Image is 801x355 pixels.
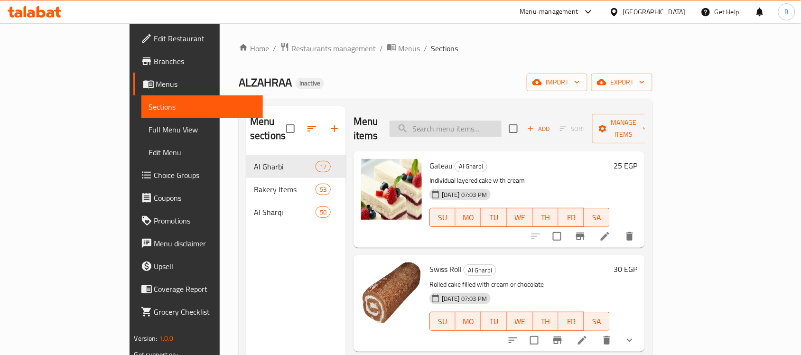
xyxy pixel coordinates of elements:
[438,190,491,199] span: [DATE] 07:03 PM
[154,283,256,295] span: Coverage Report
[133,255,263,278] a: Upsell
[511,211,529,224] span: WE
[149,101,256,112] span: Sections
[429,159,453,173] span: Gateau
[380,43,383,54] li: /
[316,185,330,194] span: 53
[534,76,580,88] span: import
[562,211,580,224] span: FR
[149,147,256,158] span: Edit Menu
[429,208,456,227] button: SU
[533,312,559,331] button: TH
[390,121,502,137] input: search
[429,175,610,187] p: Individual layered cake with cream
[154,192,256,204] span: Coupons
[154,33,256,44] span: Edit Restaurant
[533,208,559,227] button: TH
[133,73,263,95] a: Menus
[596,329,618,352] button: delete
[618,225,641,248] button: delete
[316,162,330,171] span: 17
[361,262,422,323] img: Swiss Roll
[591,74,652,91] button: export
[300,117,323,140] span: Sort sections
[455,161,487,172] div: Al Gharbi
[438,294,491,303] span: [DATE] 07:03 PM
[562,315,580,328] span: FR
[316,206,331,218] div: items
[431,43,458,54] span: Sections
[600,117,648,140] span: Manage items
[511,315,529,328] span: WE
[429,262,462,276] span: Swiss Roll
[246,201,346,224] div: Al Sharqi50
[481,312,507,331] button: TU
[154,261,256,272] span: Upsell
[154,169,256,181] span: Choice Groups
[584,208,610,227] button: SA
[784,7,789,17] span: B
[316,208,330,217] span: 50
[239,72,292,93] span: ALZAHRAA
[614,159,637,172] h6: 25 EGP
[387,42,420,55] a: Menus
[273,43,276,54] li: /
[154,215,256,226] span: Promotions
[291,43,376,54] span: Restaurants management
[537,211,555,224] span: TH
[503,119,523,139] span: Select section
[588,315,606,328] span: SA
[592,114,656,143] button: Manage items
[280,119,300,139] span: Select all sections
[133,187,263,209] a: Coupons
[485,211,503,224] span: TU
[424,43,427,54] li: /
[481,208,507,227] button: TU
[569,225,592,248] button: Branch-specific-item
[133,278,263,300] a: Coverage Report
[246,151,346,227] nav: Menu sections
[133,27,263,50] a: Edit Restaurant
[141,95,263,118] a: Sections
[316,161,331,172] div: items
[398,43,420,54] span: Menus
[577,335,588,346] a: Edit menu item
[254,184,316,195] span: Bakery Items
[296,79,324,87] span: Inactive
[133,50,263,73] a: Branches
[456,208,481,227] button: MO
[459,315,477,328] span: MO
[527,74,587,91] button: import
[254,206,316,218] span: Al Sharqi
[254,161,316,172] span: Al Gharbi
[455,161,487,172] span: Al Gharbi
[546,329,569,352] button: Branch-specific-item
[599,231,611,242] a: Edit menu item
[459,211,477,224] span: MO
[154,238,256,249] span: Menu disclaimer
[354,114,378,143] h2: Menu items
[559,208,584,227] button: FR
[523,121,554,136] button: Add
[361,159,422,220] img: Gateau
[599,76,645,88] span: export
[296,78,324,89] div: Inactive
[246,178,346,201] div: Bakery Items53
[524,330,544,350] span: Select to update
[537,315,555,328] span: TH
[554,121,592,136] span: Select section first
[134,332,158,345] span: Version:
[623,7,686,17] div: [GEOGRAPHIC_DATA]
[429,312,456,331] button: SU
[323,117,346,140] button: Add section
[547,226,567,246] span: Select to update
[507,312,533,331] button: WE
[456,312,481,331] button: MO
[502,329,524,352] button: sort-choices
[133,300,263,323] a: Grocery Checklist
[149,124,256,135] span: Full Menu View
[434,211,452,224] span: SU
